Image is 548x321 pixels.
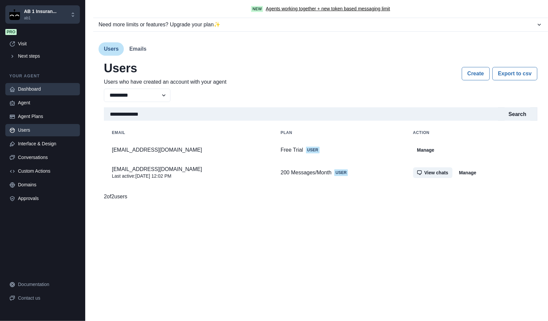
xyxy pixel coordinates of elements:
[18,154,76,161] div: Conversations
[124,42,152,56] button: Emails
[334,169,348,176] span: User
[413,145,438,155] button: Manage
[18,195,76,202] div: Approvals
[24,8,57,15] p: AB 1 Insuran...
[18,53,76,60] div: Next steps
[18,86,76,93] div: Dashboard
[405,126,538,139] th: Action
[5,73,80,79] p: Your agent
[104,193,127,201] p: 2 of 2 users
[112,166,265,173] p: [EMAIL_ADDRESS][DOMAIN_NAME]
[413,167,452,178] button: View chats
[18,113,76,120] div: Agent Plans
[266,5,390,12] a: Agents working together + new token based messaging limit
[18,140,76,147] div: Interface & Design
[455,167,480,178] button: Manage
[306,147,320,153] span: User
[18,295,76,302] div: Contact us
[503,107,532,121] button: Search
[18,168,76,175] div: Custom Actions
[18,40,76,47] div: Visit
[251,6,263,12] span: New
[99,21,536,29] div: Need more limits or features? Upgrade your plan ✨
[5,29,17,35] span: Pro
[281,147,303,153] p: Free Trial
[104,61,226,75] h2: Users
[18,281,76,288] div: Documentation
[112,147,265,153] p: [EMAIL_ADDRESS][DOMAIN_NAME]
[18,127,76,134] div: Users
[492,67,537,80] button: Export to csv
[104,126,273,139] th: email
[24,15,57,21] p: ab1
[281,169,332,176] p: 200 Messages/Month
[462,67,490,80] button: Create
[104,78,226,86] p: Users who have created an account with your agent
[9,9,20,20] img: Chakra UI
[273,126,405,139] th: plan
[18,99,76,106] div: Agent
[18,181,76,188] div: Domains
[93,18,548,31] button: Need more limits or features? Upgrade your plan✨
[5,5,80,24] button: Chakra UIAB 1 Insuran...ab1
[99,42,124,56] button: Users
[112,173,265,179] p: Last active : [DATE] 12:02 PM
[5,278,80,291] a: Documentation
